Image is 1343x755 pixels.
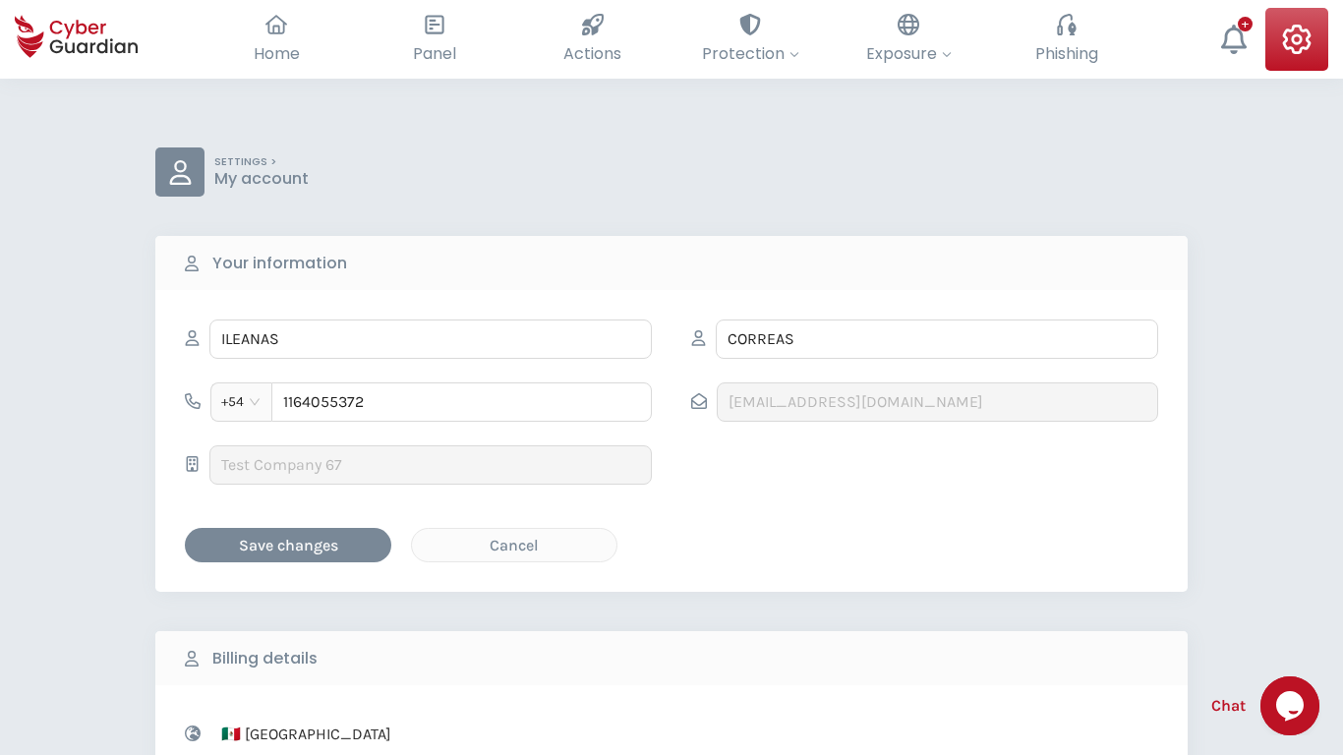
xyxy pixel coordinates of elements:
span: 🇲🇽 Mexico [221,716,641,753]
b: Your information [212,252,347,275]
span: Exposure [866,41,952,66]
b: Billing details [212,647,318,670]
span: Panel [413,41,456,66]
span: Protection [702,41,799,66]
button: Phishing [988,8,1146,71]
p: My account [214,169,309,189]
button: Home [198,8,356,71]
span: Chat [1211,694,1246,718]
iframe: chat widget [1260,676,1323,735]
button: Protection [671,8,830,71]
button: Exposure [830,8,988,71]
div: Save changes [200,533,377,557]
p: SETTINGS > [214,155,309,169]
button: Cancel [411,528,617,562]
button: Actions [513,8,671,71]
div: Cancel [427,533,602,557]
div: + [1238,17,1253,31]
button: Panel [355,8,513,71]
span: Actions [563,41,621,66]
span: Home [254,41,300,66]
span: Phishing [1035,41,1098,66]
button: Save changes [185,528,391,562]
span: +54 [221,387,262,417]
